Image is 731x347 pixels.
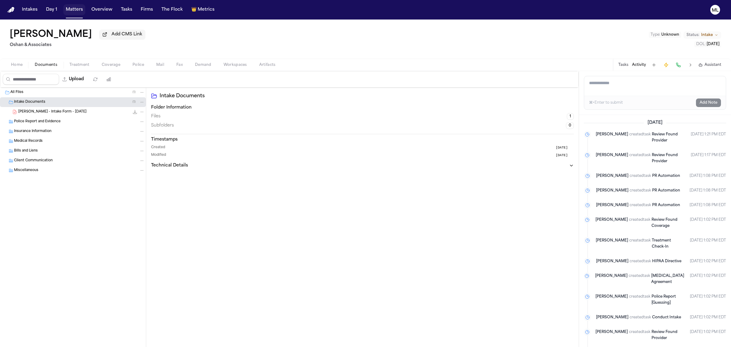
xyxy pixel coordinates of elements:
[595,273,627,285] span: [PERSON_NAME]
[132,109,138,115] button: Download A. Nash - Intake Form - 7.30.25
[690,217,726,229] time: September 5, 2025 at 1:02 PM
[652,202,680,208] a: PR Automation
[35,63,57,67] span: Documents
[7,7,15,13] a: Home
[10,29,92,40] h1: [PERSON_NAME]
[159,4,185,15] button: The Flock
[595,294,628,306] span: [PERSON_NAME]
[690,202,726,208] time: September 5, 2025 at 1:08 PM
[690,238,726,250] time: September 5, 2025 at 1:02 PM
[151,163,574,169] button: Technical Details
[556,145,574,150] button: [DATE]
[132,63,144,67] span: Police
[652,258,681,264] a: HIPAA Directive
[661,33,679,37] span: Unknown
[44,4,60,15] button: Day 1
[630,202,651,208] span: created task
[683,31,721,39] button: Change status from Intake
[690,188,726,194] time: September 5, 2025 at 1:08 PM
[652,217,685,229] a: Review Found Coverage
[118,4,135,15] button: Tasks
[566,122,574,129] span: 0
[651,33,660,37] span: Type :
[596,258,628,264] span: [PERSON_NAME]
[567,113,574,120] span: 1
[596,238,628,250] span: [PERSON_NAME]
[652,131,686,144] a: Review Found Provider
[712,8,719,13] text: ML
[151,137,574,143] h3: Timestamps
[690,273,726,285] time: September 5, 2025 at 1:02 PM
[651,273,685,285] a: [MEDICAL_DATA] Agreement
[652,203,680,207] span: PR Automation
[14,100,45,105] span: Intake Documents
[18,109,87,115] span: [PERSON_NAME] - Intake Form - [DATE]
[10,90,23,95] span: All Files
[14,129,51,134] span: Insurance Information
[644,120,666,126] span: [DATE]
[151,113,161,120] span: Files
[89,4,115,15] button: Overview
[595,329,628,341] span: [PERSON_NAME]
[189,4,217,15] button: crownMetrics
[630,314,651,320] span: created task
[596,202,628,208] span: [PERSON_NAME]
[652,239,671,249] span: Treatment Check-In
[690,258,726,264] time: September 5, 2025 at 1:02 PM
[707,42,719,46] span: [DATE]
[652,316,681,319] span: Conduct Intake
[138,4,155,15] button: Firms
[618,63,628,67] button: Tasks
[690,173,726,179] time: September 5, 2025 at 1:08 PM
[630,188,651,194] span: created task
[701,33,713,38] span: Intake
[652,259,681,263] span: HIPAA Directive
[690,314,726,320] time: September 5, 2025 at 1:02 PM
[652,173,680,179] a: PR Automation
[596,152,628,164] span: [PERSON_NAME]
[687,33,699,38] span: Status:
[198,7,214,13] span: Metrics
[7,7,15,13] img: Finch Logo
[10,41,145,49] h2: Oshan & Associates
[14,158,53,163] span: Client Communication
[690,329,726,341] time: September 5, 2025 at 1:02 PM
[674,61,683,69] button: Make a Call
[630,258,651,264] span: created task
[690,294,726,306] time: September 5, 2025 at 1:02 PM
[662,61,670,69] button: Create Immediate Task
[10,29,92,40] button: Edit matter name
[652,294,685,306] a: Police Report [Guessing]
[696,98,721,107] button: Add Note
[14,168,38,173] span: Miscellaneous
[652,330,677,340] span: Review Found Provider
[259,63,276,67] span: Artifacts
[19,4,40,15] button: Intakes
[151,123,174,129] span: Subfolders
[596,314,628,320] span: [PERSON_NAME]
[556,153,568,158] span: [DATE]
[63,4,85,15] button: Matters
[630,173,651,179] span: created task
[14,119,61,124] span: Police Report and Evidence
[691,152,726,164] time: September 5, 2025 at 1:17 PM
[224,63,247,67] span: Workspaces
[102,63,120,67] span: Coverage
[132,100,136,104] span: ( 1 )
[11,63,23,67] span: Home
[595,217,628,229] span: [PERSON_NAME]
[649,32,681,38] button: Edit Type: Unknown
[69,63,90,67] span: Treatment
[629,273,650,285] span: created task
[629,294,650,306] span: created task
[556,145,568,150] span: [DATE]
[160,92,574,100] h2: Intake Documents
[629,131,651,144] span: created task
[650,61,658,69] button: Add Task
